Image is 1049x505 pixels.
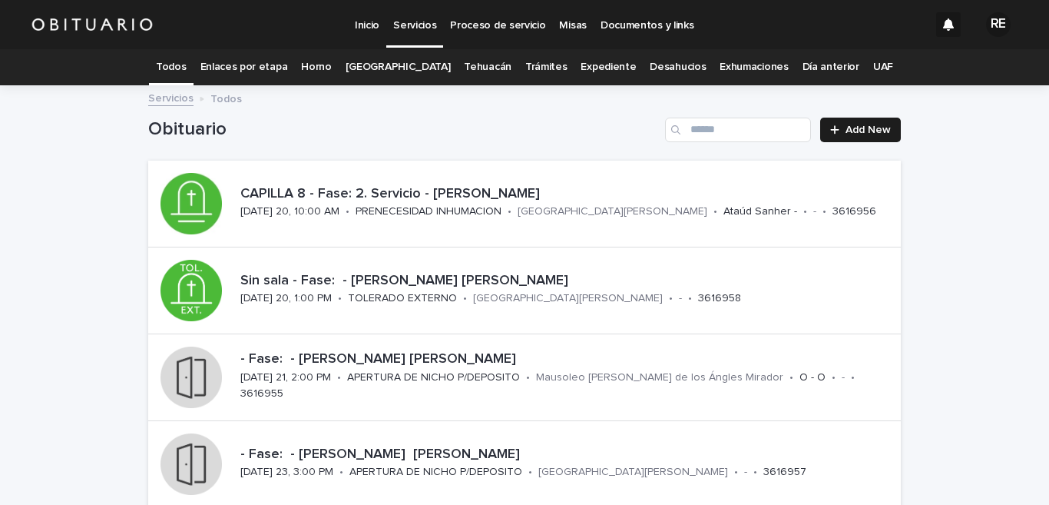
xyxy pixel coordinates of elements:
a: CAPILLA 8 - Fase: 2. Servicio - [PERSON_NAME][DATE] 20, 10:00 AM•PRENECESIDAD INHUMACION•[GEOGRAP... [148,161,901,248]
a: Add New [820,118,901,142]
p: APERTURA DE NICHO P/DEPOSITO [349,466,522,479]
p: • [528,466,532,479]
img: HUM7g2VNRLqGMmR9WVqf [31,9,154,40]
p: Mausoleo [PERSON_NAME] de los Ángles Mirador [536,371,783,384]
p: CAPILLA 8 - Fase: 2. Servicio - [PERSON_NAME] [240,186,895,203]
a: Trámites [525,49,568,85]
p: [GEOGRAPHIC_DATA][PERSON_NAME] [473,292,663,305]
p: 3616958 [698,292,741,305]
a: Enlaces por etapa [200,49,288,85]
p: • [803,205,807,218]
a: Todos [156,49,186,85]
p: • [669,292,673,305]
p: [GEOGRAPHIC_DATA][PERSON_NAME] [538,466,728,479]
p: • [753,466,757,479]
p: Sin sala - Fase: - [PERSON_NAME] [PERSON_NAME] [240,273,895,290]
p: PRENECESIDAD INHUMACION [356,205,501,218]
p: • [822,205,826,218]
a: Servicios [148,88,194,106]
p: • [851,371,855,384]
p: - [679,292,682,305]
p: • [508,205,511,218]
p: • [338,292,342,305]
span: Add New [845,125,891,135]
a: Tehuacán [464,49,511,85]
p: • [337,371,341,384]
p: TOLERADO EXTERNO [348,292,457,305]
p: [DATE] 20, 10:00 AM [240,205,339,218]
a: Horno [301,49,331,85]
p: [GEOGRAPHIC_DATA][PERSON_NAME] [518,205,707,218]
p: - Fase: - [PERSON_NAME] [PERSON_NAME] [240,447,895,463]
p: • [688,292,692,305]
h1: Obituario [148,118,659,141]
p: • [526,371,530,384]
p: • [734,466,738,479]
p: [DATE] 20, 1:00 PM [240,292,332,305]
p: - Fase: - [PERSON_NAME] [PERSON_NAME] [240,351,895,368]
div: RE [986,12,1011,37]
a: Exhumaciones [720,49,788,85]
p: Todos [210,89,242,106]
input: Search [665,118,811,142]
p: 3616957 [763,466,806,479]
p: Ataúd Sanher - [723,205,797,218]
p: • [832,371,836,384]
p: - [813,205,816,218]
p: [DATE] 23, 3:00 PM [240,466,333,479]
p: APERTURA DE NICHO P/DEPOSITO [347,371,520,384]
a: - Fase: - [PERSON_NAME] [PERSON_NAME][DATE] 21, 2:00 PM•APERTURA DE NICHO P/DEPOSITO•Mausoleo [PE... [148,334,901,421]
p: 3616956 [832,205,876,218]
p: • [713,205,717,218]
p: • [339,466,343,479]
a: Desahucios [650,49,706,85]
a: Día anterior [802,49,859,85]
p: • [346,205,349,218]
p: - [744,466,747,479]
a: Expediente [581,49,636,85]
p: [DATE] 21, 2:00 PM [240,371,331,384]
p: • [463,292,467,305]
p: • [789,371,793,384]
p: 3616955 [240,387,283,400]
p: O - O [799,371,826,384]
p: - [842,371,845,384]
a: Sin sala - Fase: - [PERSON_NAME] [PERSON_NAME][DATE] 20, 1:00 PM•TOLERADO EXTERNO•[GEOGRAPHIC_DAT... [148,248,901,334]
a: UAF [873,49,893,85]
a: [GEOGRAPHIC_DATA] [346,49,451,85]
